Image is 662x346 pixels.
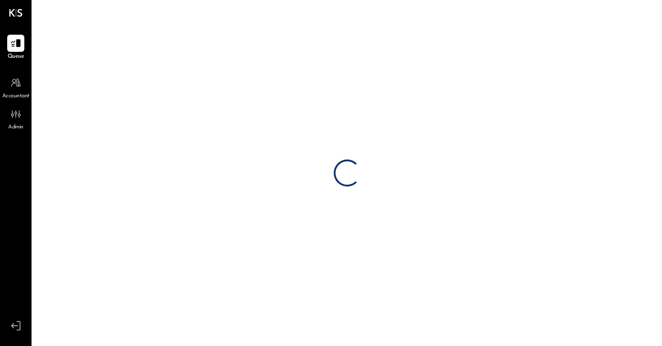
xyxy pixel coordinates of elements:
[8,53,24,61] span: Queue
[0,105,31,132] a: Admin
[8,123,23,132] span: Admin
[0,35,31,61] a: Queue
[0,74,31,100] a: Accountant
[2,92,30,100] span: Accountant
